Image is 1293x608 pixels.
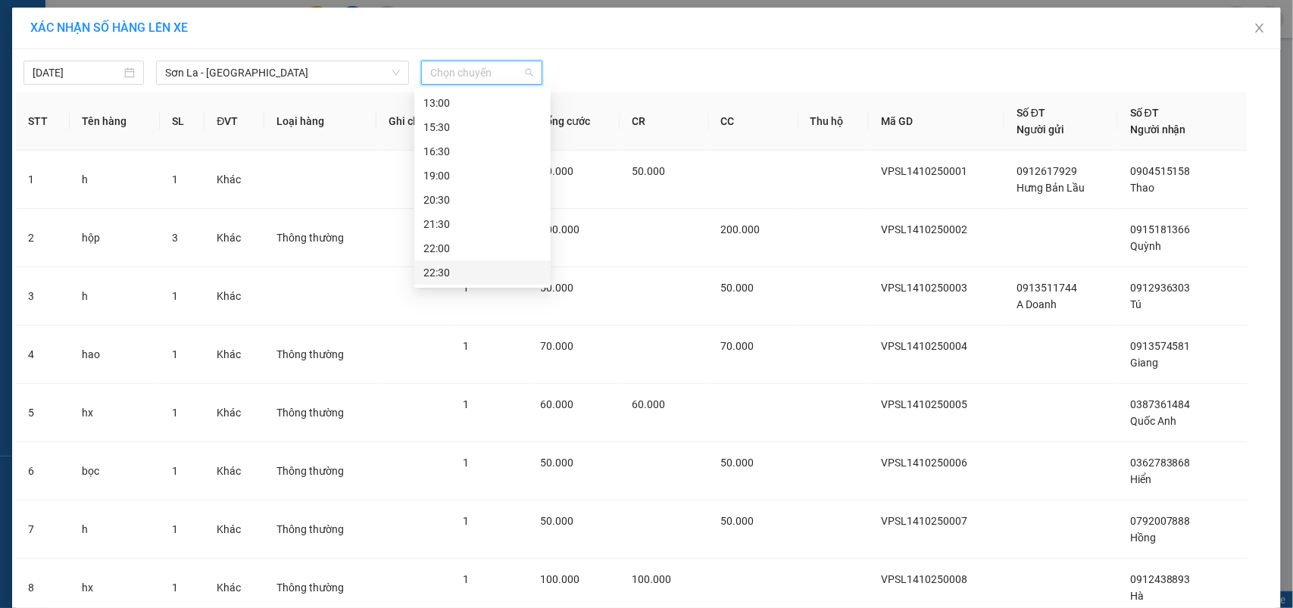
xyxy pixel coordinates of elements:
[205,326,264,384] td: Khác
[172,407,178,419] span: 1
[798,92,869,151] th: Thu hộ
[1130,473,1151,485] span: Hiển
[264,500,377,559] td: Thông thường
[70,209,160,267] td: hộp
[1130,398,1191,410] span: 0387361484
[709,92,798,151] th: CC
[881,573,967,585] span: VPSL1410250008
[264,326,377,384] td: Thông thường
[1130,340,1191,352] span: 0913574581
[205,151,264,209] td: Khác
[172,523,178,535] span: 1
[1130,357,1158,369] span: Giang
[1130,240,1161,252] span: Quỳnh
[1017,165,1077,177] span: 0912617929
[541,515,574,527] span: 50.000
[160,92,205,151] th: SL
[423,192,542,208] div: 20:30
[881,457,967,469] span: VPSL1410250006
[70,267,160,326] td: h
[464,515,470,527] span: 1
[16,326,70,384] td: 4
[205,209,264,267] td: Khác
[1130,298,1142,310] span: Tú
[205,384,264,442] td: Khác
[205,267,264,326] td: Khác
[881,515,967,527] span: VPSL1410250007
[376,92,451,151] th: Ghi chú
[205,92,264,151] th: ĐVT
[721,223,760,235] span: 200.000
[881,223,967,235] span: VPSL1410250002
[541,282,574,294] span: 50.000
[423,216,542,232] div: 21:30
[464,282,470,294] span: 1
[881,165,967,177] span: VPSL1410250001
[721,282,754,294] span: 50.000
[423,264,542,281] div: 22:30
[632,398,665,410] span: 60.000
[1130,415,1176,427] span: Quốc Anh
[423,240,542,257] div: 22:00
[70,442,160,500] td: bọc
[1130,223,1191,235] span: 0915181366
[464,340,470,352] span: 1
[721,340,754,352] span: 70.000
[16,500,70,559] td: 7
[1017,282,1077,294] span: 0913511744
[1130,457,1191,469] span: 0362783868
[423,167,542,184] div: 19:00
[541,457,574,469] span: 50.000
[392,68,401,77] span: down
[70,384,160,442] td: hx
[264,92,377,151] th: Loại hàng
[423,95,542,111] div: 13:00
[33,64,121,81] input: 14/10/2025
[464,573,470,585] span: 1
[264,384,377,442] td: Thông thường
[70,500,160,559] td: h
[881,340,967,352] span: VPSL1410250004
[1130,515,1191,527] span: 0792007888
[172,581,178,594] span: 1
[721,457,754,469] span: 50.000
[1130,590,1144,602] span: Hà
[541,165,574,177] span: 50.000
[541,340,574,352] span: 70.000
[541,398,574,410] span: 60.000
[205,500,264,559] td: Khác
[172,348,178,360] span: 1
[16,267,70,326] td: 3
[16,384,70,442] td: 5
[16,92,70,151] th: STT
[423,119,542,136] div: 15:30
[30,20,188,35] span: XÁC NHẬN SỐ HÀNG LÊN XE
[1254,22,1266,34] span: close
[172,232,178,244] span: 3
[541,573,580,585] span: 100.000
[1130,573,1191,585] span: 0912438893
[464,398,470,410] span: 1
[881,282,967,294] span: VPSL1410250003
[205,442,264,500] td: Khác
[142,56,633,75] li: Hotline: 0965551559
[142,37,633,56] li: Số 378 [PERSON_NAME] ( trong nhà khách [GEOGRAPHIC_DATA])
[1238,8,1281,50] button: Close
[16,209,70,267] td: 2
[70,92,160,151] th: Tên hàng
[1130,282,1191,294] span: 0912936303
[423,143,542,160] div: 16:30
[541,223,580,235] span: 200.000
[70,151,160,209] td: h
[632,573,671,585] span: 100.000
[264,209,377,267] td: Thông thường
[172,465,178,477] span: 1
[1130,532,1156,544] span: Hồng
[1130,123,1186,136] span: Người nhận
[721,515,754,527] span: 50.000
[1017,107,1045,119] span: Số ĐT
[464,457,470,469] span: 1
[16,151,70,209] td: 1
[172,290,178,302] span: 1
[1017,182,1085,194] span: Hưng Bản Lầu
